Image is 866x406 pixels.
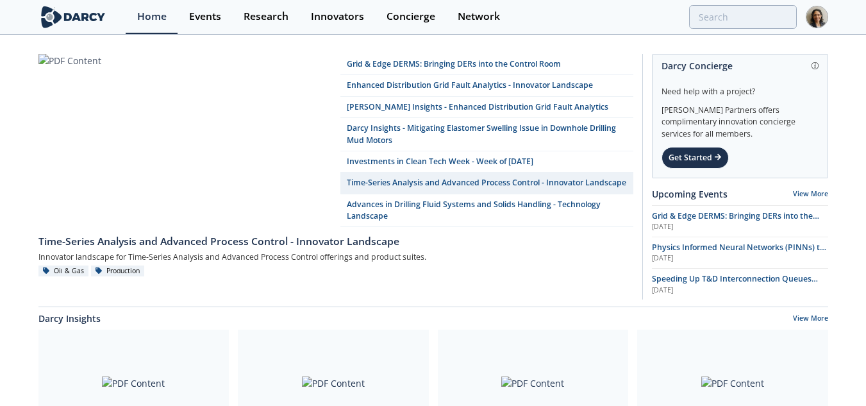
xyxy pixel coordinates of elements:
a: Time-Series Analysis and Advanced Process Control - Innovator Landscape [38,227,633,249]
span: Speeding Up T&D Interconnection Queues with Enhanced Software Solutions [652,273,818,296]
div: Darcy Concierge [662,55,819,77]
div: Research [244,12,288,22]
a: Time-Series Analysis and Advanced Process Control - Innovator Landscape [340,173,633,194]
a: View More [793,314,828,325]
div: [PERSON_NAME] Partners offers complimentary innovation concierge services for all members. [662,97,819,140]
iframe: chat widget [812,355,853,393]
a: Darcy Insights [38,312,101,325]
a: [PERSON_NAME] Insights - Enhanced Distribution Grid Fault Analytics [340,97,633,118]
a: Physics Informed Neural Networks (PINNs) to Accelerate Subsurface Scenario Analysis [DATE] [652,242,828,264]
a: Investments in Clean Tech Week - Week of [DATE] [340,151,633,173]
a: Speeding Up T&D Interconnection Queues with Enhanced Software Solutions [DATE] [652,273,828,295]
div: Grid & Edge DERMS: Bringing DERs into the Control Room [347,58,561,70]
div: [DATE] [652,285,828,296]
a: Enhanced Distribution Grid Fault Analytics - Innovator Landscape [340,75,633,96]
span: Grid & Edge DERMS: Bringing DERs into the Control Room [652,210,819,233]
a: Grid & Edge DERMS: Bringing DERs into the Control Room [340,54,633,75]
img: Profile [806,6,828,28]
img: information.svg [812,62,819,69]
div: Network [458,12,500,22]
div: Innovator landscape for Time-Series Analysis and Advanced Process Control offerings and product s... [38,250,633,266]
a: Upcoming Events [652,187,728,201]
div: [DATE] [652,222,828,232]
a: View More [793,189,828,198]
div: Innovators [311,12,364,22]
input: Advanced Search [689,5,797,29]
div: [DATE] [652,253,828,264]
div: Events [189,12,221,22]
a: Grid & Edge DERMS: Bringing DERs into the Control Room [DATE] [652,210,828,232]
a: Darcy Insights - Mitigating Elastomer Swelling Issue in Downhole Drilling Mud Motors [340,118,633,151]
div: Time-Series Analysis and Advanced Process Control - Innovator Landscape [38,234,633,250]
div: Get Started [662,147,729,169]
a: Advances in Drilling Fluid Systems and Solids Handling - Technology Landscape [340,194,633,228]
img: logo-wide.svg [38,6,108,28]
div: Need help with a project? [662,77,819,97]
div: Oil & Gas [38,266,89,277]
div: Concierge [387,12,435,22]
span: Physics Informed Neural Networks (PINNs) to Accelerate Subsurface Scenario Analysis [652,242,826,264]
div: Home [137,12,167,22]
div: Production [91,266,145,277]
